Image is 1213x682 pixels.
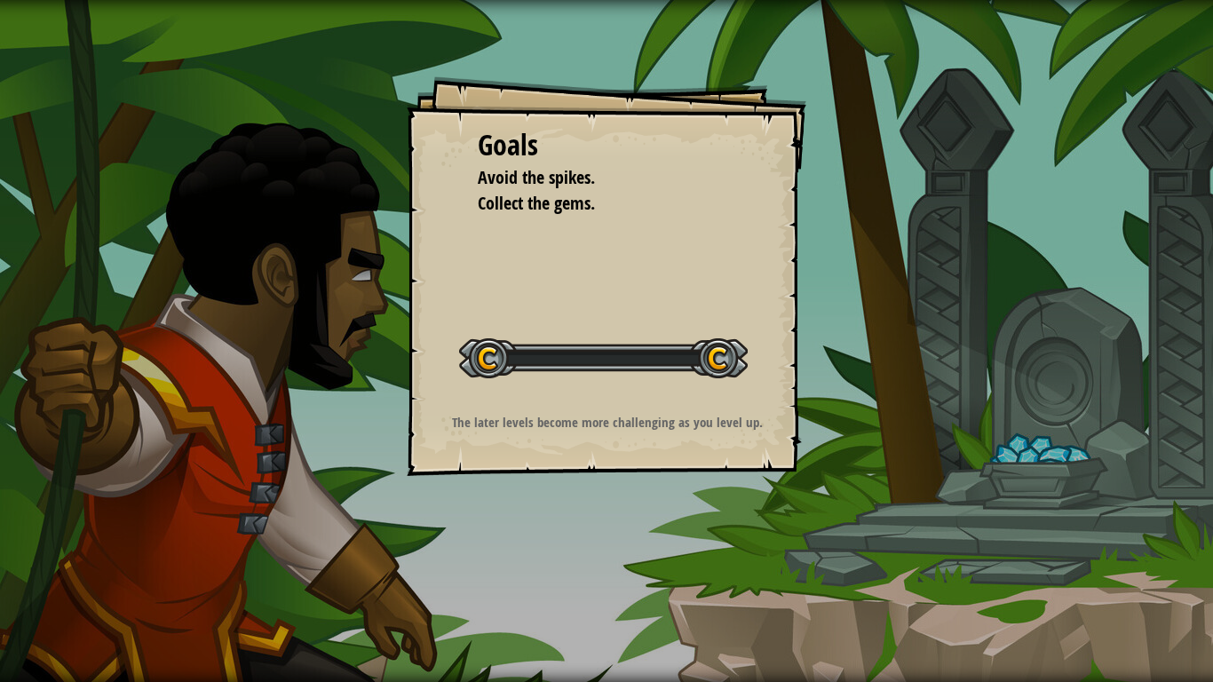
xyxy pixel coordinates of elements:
p: The later levels become more challenging as you level up. [429,413,785,432]
span: Avoid the spikes. [478,165,595,189]
li: Collect the gems. [456,191,731,217]
span: Collect the gems. [478,191,595,215]
div: Goals [478,125,735,166]
li: Avoid the spikes. [456,165,731,191]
